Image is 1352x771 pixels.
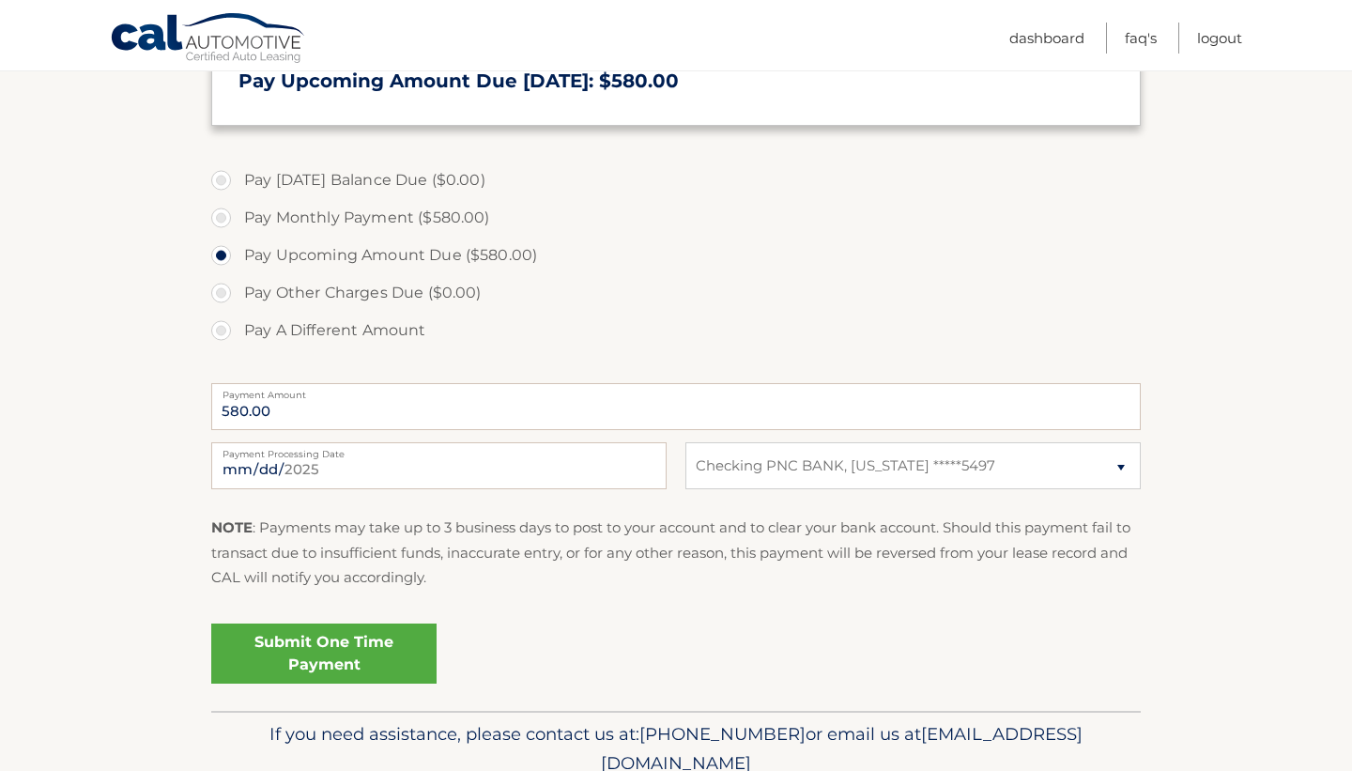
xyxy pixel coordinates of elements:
[211,442,667,457] label: Payment Processing Date
[110,12,307,67] a: Cal Automotive
[211,312,1141,349] label: Pay A Different Amount
[238,69,1114,93] h3: Pay Upcoming Amount Due [DATE]: $580.00
[639,723,806,745] span: [PHONE_NUMBER]
[211,237,1141,274] label: Pay Upcoming Amount Due ($580.00)
[1125,23,1157,54] a: FAQ's
[211,516,1141,590] p: : Payments may take up to 3 business days to post to your account and to clear your bank account....
[211,624,437,684] a: Submit One Time Payment
[211,383,1141,430] input: Payment Amount
[1197,23,1242,54] a: Logout
[211,199,1141,237] label: Pay Monthly Payment ($580.00)
[211,518,253,536] strong: NOTE
[211,383,1141,398] label: Payment Amount
[211,162,1141,199] label: Pay [DATE] Balance Due ($0.00)
[211,274,1141,312] label: Pay Other Charges Due ($0.00)
[1009,23,1084,54] a: Dashboard
[211,442,667,489] input: Payment Date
